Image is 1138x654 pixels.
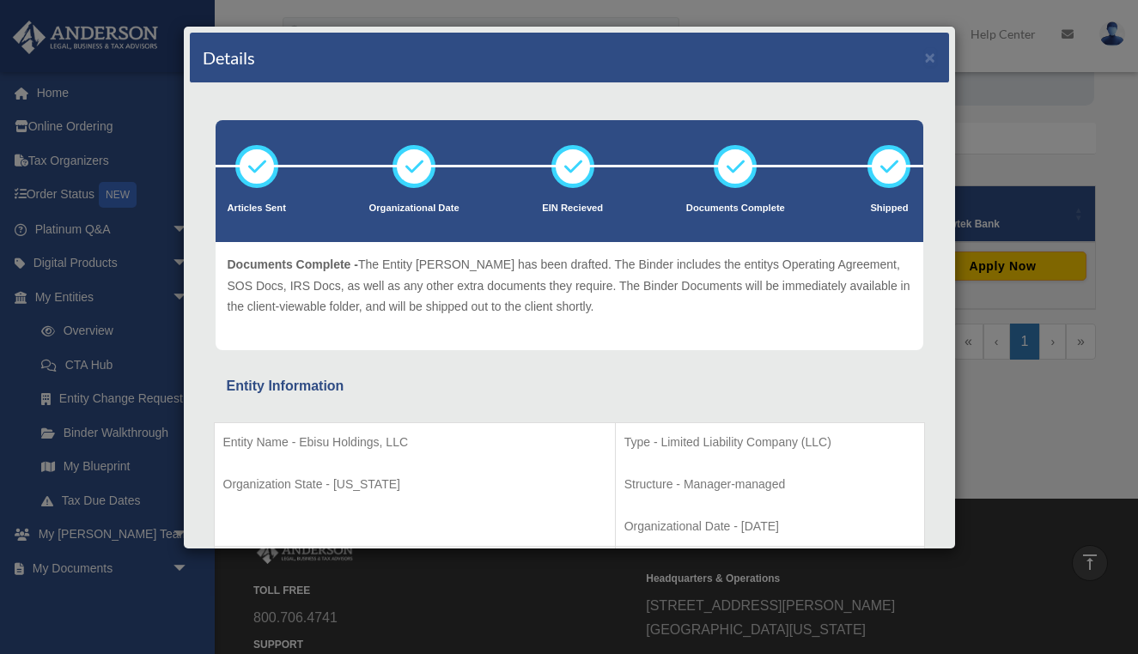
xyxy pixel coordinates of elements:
p: Type - Limited Liability Company (LLC) [624,432,916,453]
p: Organizational Date - [DATE] [624,516,916,537]
p: Articles Sent [228,200,286,217]
p: The Entity [PERSON_NAME] has been drafted. The Binder includes the entitys Operating Agreement, S... [228,254,911,318]
button: × [925,48,936,66]
p: Entity Name - Ebisu Holdings, LLC [223,432,606,453]
h4: Details [203,45,255,70]
p: Shipped [867,200,910,217]
p: Organizational Date [369,200,459,217]
p: Structure - Manager-managed [624,474,916,495]
p: Organization State - [US_STATE] [223,474,606,495]
div: Entity Information [227,374,912,398]
span: Documents Complete - [228,257,358,271]
p: EIN Recieved [542,200,603,217]
p: Documents Complete [686,200,785,217]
